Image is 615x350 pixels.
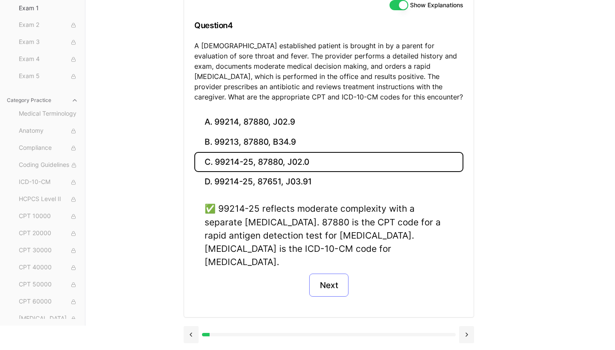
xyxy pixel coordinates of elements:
button: HCPCS Level II [15,192,82,206]
button: D. 99214-25, 87651, J03.91 [194,172,463,192]
button: Exam 1 [15,1,82,15]
button: Compliance [15,141,82,155]
div: ✅ 99214-25 reflects moderate complexity with a separate [MEDICAL_DATA]. 87880 is the CPT code for... [205,202,453,268]
button: Coding Guidelines [15,158,82,172]
p: A [DEMOGRAPHIC_DATA] established patient is brought in by a parent for evaluation of sore throat ... [194,41,463,102]
span: Exam 2 [19,20,78,30]
span: CPT 50000 [19,280,78,289]
h3: Question 4 [194,13,463,38]
button: Exam 3 [15,35,82,49]
button: C. 99214-25, 87880, J02.0 [194,152,463,172]
button: CPT 50000 [15,278,82,292]
span: [MEDICAL_DATA] [19,314,78,324]
span: CPT 20000 [19,229,78,238]
button: CPT 20000 [15,227,82,240]
button: A. 99214, 87880, J02.9 [194,112,463,132]
button: CPT 60000 [15,295,82,309]
button: Medical Terminology [15,107,82,121]
button: Category Practice [3,93,82,107]
span: Exam 3 [19,38,78,47]
span: Anatomy [19,126,78,136]
button: ICD-10-CM [15,175,82,189]
button: Anatomy [15,124,82,138]
span: CPT 30000 [19,246,78,255]
button: Next [309,274,348,297]
button: [MEDICAL_DATA] [15,312,82,326]
span: CPT 10000 [19,212,78,221]
button: CPT 40000 [15,261,82,274]
span: HCPCS Level II [19,195,78,204]
span: Compliance [19,143,78,153]
span: Exam 1 [19,4,78,12]
span: Medical Terminology [19,109,78,119]
span: CPT 40000 [19,263,78,272]
span: CPT 60000 [19,297,78,306]
span: Exam 5 [19,72,78,81]
span: Exam 4 [19,55,78,64]
label: Show Explanations [410,2,463,8]
span: Coding Guidelines [19,160,78,170]
button: B. 99213, 87880, B34.9 [194,132,463,152]
button: Exam 2 [15,18,82,32]
button: Exam 4 [15,52,82,66]
button: CPT 10000 [15,210,82,223]
button: CPT 30000 [15,244,82,257]
span: ICD-10-CM [19,178,78,187]
button: Exam 5 [15,70,82,83]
